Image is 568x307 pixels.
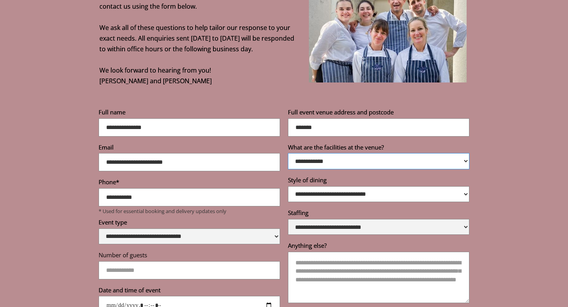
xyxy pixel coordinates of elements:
label: Style of dining [288,176,469,186]
label: Full name [99,108,280,118]
label: Staffing [288,209,469,219]
label: Full event venue address and postcode [288,108,469,118]
p: * Used for essential booking and delivery updates only [99,208,280,214]
label: Phone* [99,178,280,188]
label: Anything else? [288,241,469,252]
label: Email [99,143,280,153]
label: What are the facilities at the venue? [288,143,469,153]
label: Date and time of event [99,286,280,296]
label: Event type [99,218,280,228]
label: Number of guests [99,251,280,261]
